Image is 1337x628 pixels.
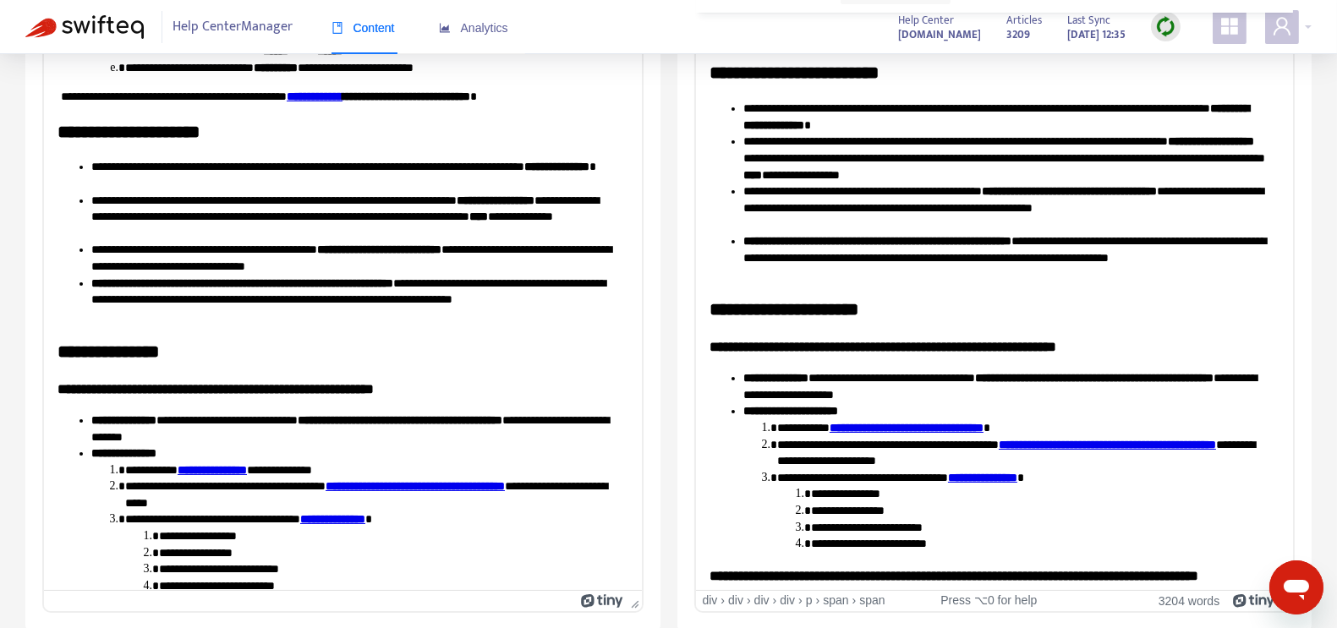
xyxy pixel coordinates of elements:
[1067,25,1126,44] strong: [DATE] 12:35
[1006,25,1030,44] strong: 3209
[173,11,293,43] span: Help Center Manager
[1159,593,1219,608] button: 3204 words
[703,593,718,608] div: div
[823,593,848,608] div: span
[696,13,1294,590] iframe: Rich Text Area
[893,593,1084,608] div: Press ⌥0 for help
[332,22,343,34] span: book
[1067,11,1110,30] span: Last Sync
[852,593,857,608] div: ›
[1272,16,1292,36] span: user
[1006,11,1042,30] span: Articles
[1269,560,1323,614] iframe: Button to launch messaging window
[898,25,981,44] a: [DOMAIN_NAME]
[816,593,820,608] div: ›
[859,593,885,608] div: span
[773,593,777,608] div: ›
[798,593,803,608] div: ›
[754,593,770,608] div: div
[332,21,395,35] span: Content
[721,593,725,608] div: ›
[747,593,751,608] div: ›
[439,22,451,34] span: area-chart
[1219,16,1240,36] span: appstore
[780,593,795,608] div: div
[1155,16,1176,37] img: sync.dc5367851b00ba804db3.png
[439,21,508,35] span: Analytics
[728,593,743,608] div: div
[1233,593,1275,607] a: Powered by Tiny
[581,593,623,607] a: Powered by Tiny
[624,591,642,611] div: Press the Up and Down arrow keys to resize the editor.
[806,593,813,608] div: p
[898,11,954,30] span: Help Center
[25,15,144,39] img: Swifteq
